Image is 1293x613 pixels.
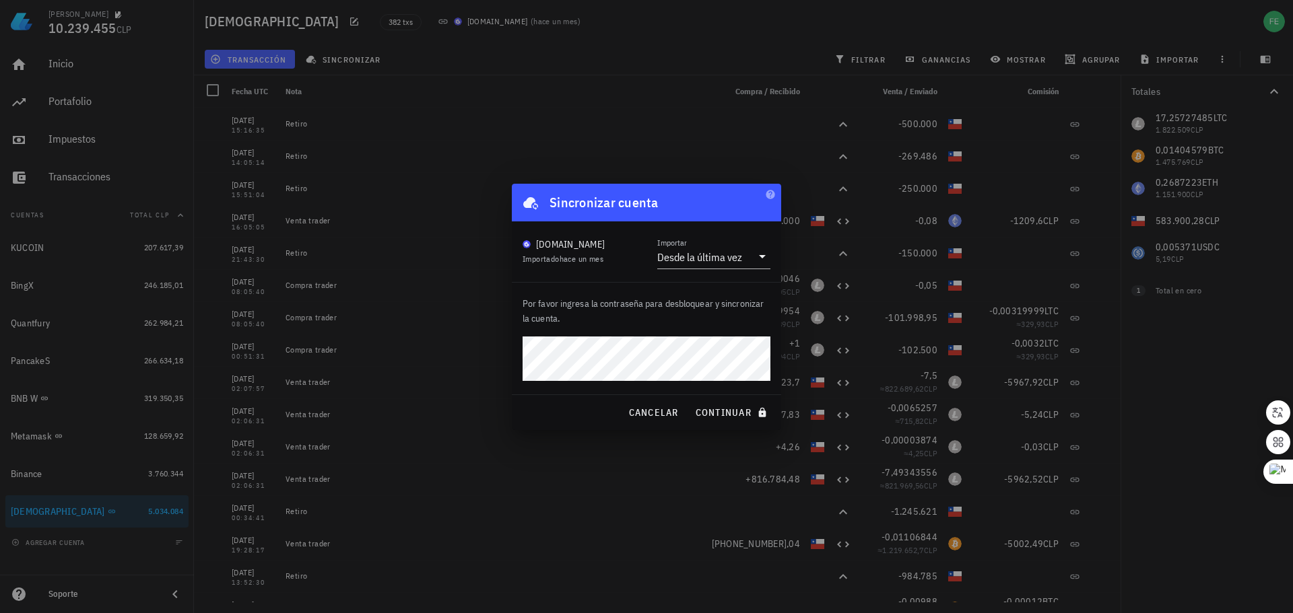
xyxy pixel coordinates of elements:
button: cancelar [622,400,684,425]
p: Por favor ingresa la contraseña para desbloquear y sincronizar la cuenta. [523,296,770,326]
label: Importar [657,238,687,248]
span: continuar [695,406,770,419]
span: hace un mes [560,254,603,264]
div: ImportarDesde la última vez [657,246,770,268]
div: [DOMAIN_NAME] [536,238,605,251]
div: Desde la última vez [657,250,742,264]
div: Sincronizar cuenta [550,192,659,213]
span: Importado [523,254,603,264]
img: BudaPuntoCom [523,240,531,248]
button: continuar [690,400,776,425]
span: cancelar [628,406,678,419]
